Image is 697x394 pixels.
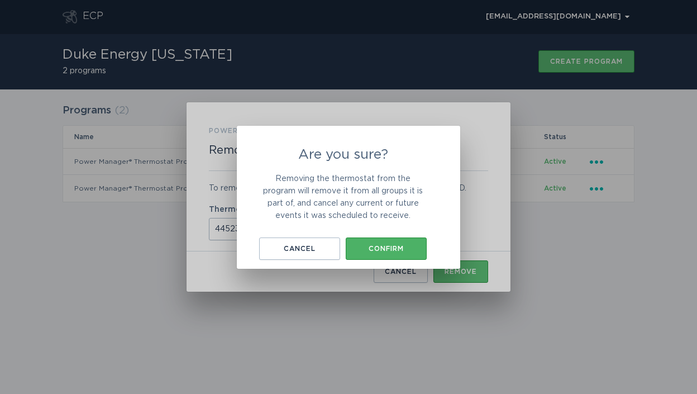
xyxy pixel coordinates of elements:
div: Confirm [351,245,421,252]
h2: Are you sure? [259,148,427,162]
p: Removing the thermostat from the program will remove it from all groups it is part of, and cancel... [259,173,427,222]
button: Cancel [259,238,340,260]
button: Confirm [346,238,427,260]
div: Cancel [265,245,335,252]
div: Are you sure? [237,126,460,269]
